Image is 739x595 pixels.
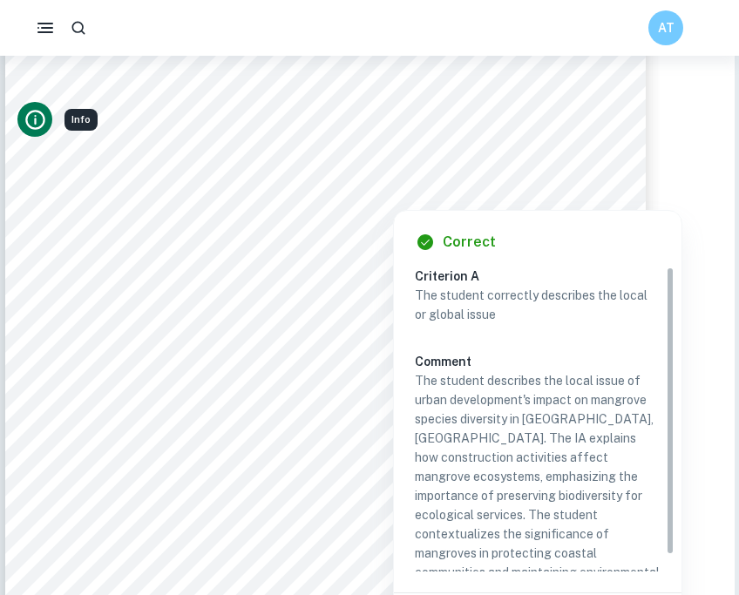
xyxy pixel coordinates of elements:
[415,286,661,324] p: The student correctly describes the local or global issue
[656,18,676,37] h6: AT
[648,10,683,45] button: AT
[17,102,52,137] button: Info
[443,232,496,253] h6: Correct
[415,267,675,286] h6: Criterion A
[64,109,98,131] div: Info
[415,352,661,371] h6: Comment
